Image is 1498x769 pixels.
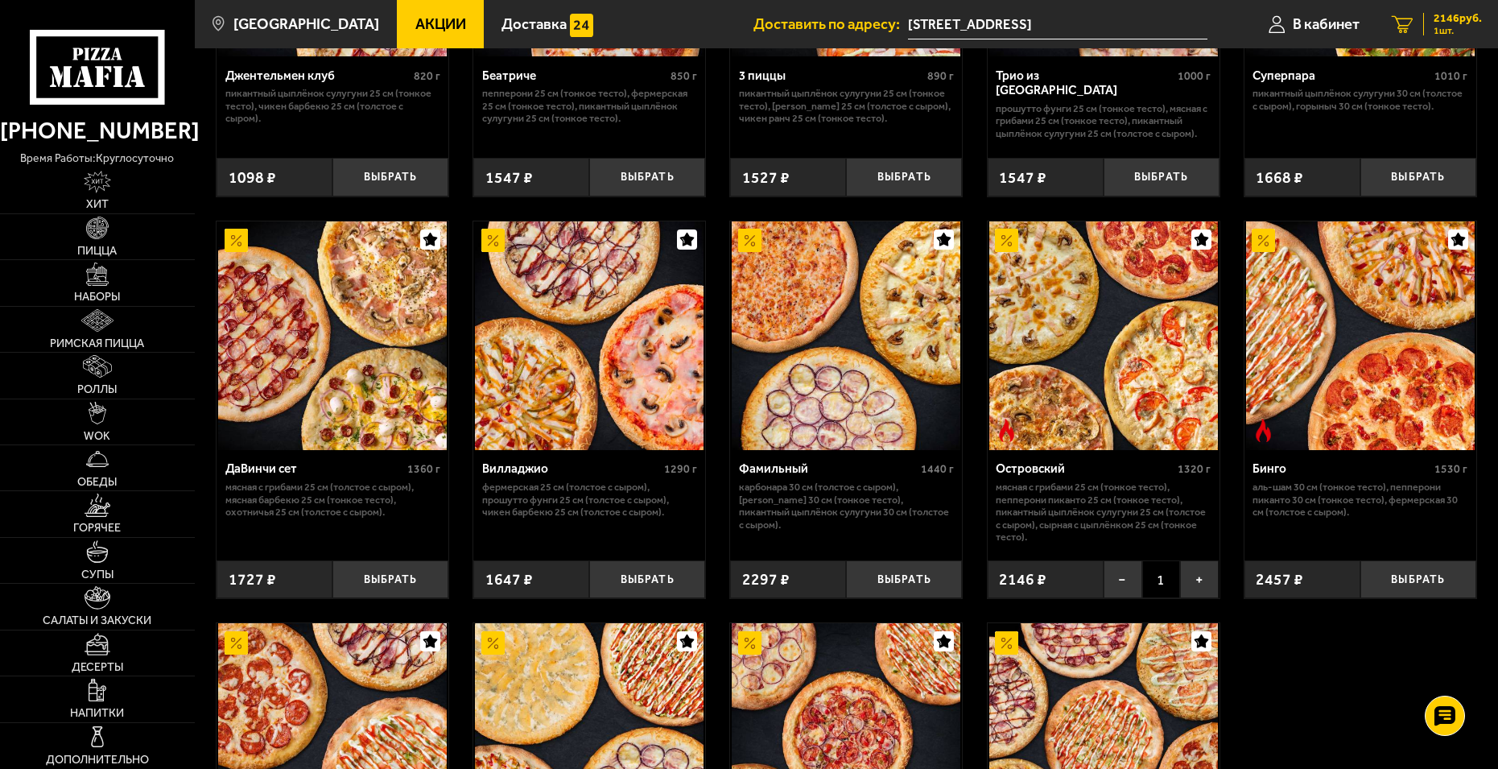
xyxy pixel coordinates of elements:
span: 2146 руб. [1434,13,1482,24]
span: 820 г [414,69,440,83]
span: Дополнительно [46,755,149,766]
div: Суперпара [1252,68,1430,84]
span: Горячее [73,523,121,534]
img: ДаВинчи сет [218,221,447,450]
span: 2146 ₽ [999,570,1046,589]
span: Обеды [77,477,117,488]
p: Пикантный цыплёнок сулугуни 25 см (тонкое тесто), Чикен Барбекю 25 см (толстое с сыром). [225,87,440,125]
span: Десерты [72,662,123,673]
span: 1098 ₽ [229,168,276,187]
div: Вилладжио [482,461,660,477]
div: Беатриче [482,68,666,84]
div: ДаВинчи сет [225,461,403,477]
button: Выбрать [589,560,705,598]
span: [GEOGRAPHIC_DATA] [233,17,379,32]
span: 1 шт. [1434,26,1482,35]
span: 1727 ₽ [229,570,276,589]
span: 1 [1142,560,1181,598]
img: Акционный [995,229,1018,252]
span: 1010 г [1434,69,1467,83]
span: Супы [81,569,113,581]
button: Выбрать [332,158,448,196]
span: Доставить по адресу: [753,17,908,32]
img: Акционный [481,229,505,252]
img: Фамильный [732,221,960,450]
img: Акционный [1252,229,1275,252]
img: Акционный [225,229,248,252]
span: Салаты и закуски [43,615,151,626]
button: Выбрать [846,158,962,196]
span: 1360 г [407,462,440,476]
input: Ваш адрес доставки [908,10,1207,39]
button: − [1104,560,1142,598]
span: Роллы [77,384,117,395]
p: Пикантный цыплёнок сулугуни 30 см (толстое с сыром), Горыныч 30 см (тонкое тесто). [1252,87,1467,112]
span: 890 г [927,69,954,83]
img: Акционный [225,631,248,655]
span: 2297 ₽ [742,570,790,589]
button: Выбрать [1360,560,1476,598]
span: 1000 г [1178,69,1211,83]
span: 1530 г [1434,462,1467,476]
img: Вилладжио [475,221,704,450]
span: Напитки [70,708,124,719]
a: АкционныйОстрое блюдоОстровский [988,221,1219,450]
span: 1320 г [1178,462,1211,476]
p: Фермерская 25 см (толстое с сыром), Прошутто Фунги 25 см (толстое с сыром), Чикен Барбекю 25 см (... [482,481,697,519]
img: Акционный [995,631,1018,655]
span: Римская пицца [50,338,144,349]
button: Выбрать [1104,158,1219,196]
p: Карбонара 30 см (толстое с сыром), [PERSON_NAME] 30 см (тонкое тесто), Пикантный цыплёнок сулугун... [739,481,954,531]
span: Наборы [74,291,120,303]
p: Мясная с грибами 25 см (тонкое тесто), Пепперони Пиканто 25 см (тонкое тесто), Пикантный цыплёнок... [996,481,1211,544]
img: Акционный [738,631,761,655]
p: Пепперони 25 см (тонкое тесто), Фермерская 25 см (тонкое тесто), Пикантный цыплёнок сулугуни 25 с... [482,87,697,125]
button: Выбрать [332,560,448,598]
img: Бинго [1246,221,1475,450]
span: 1668 ₽ [1256,168,1303,187]
div: Трио из [GEOGRAPHIC_DATA] [996,68,1174,98]
a: АкционныйВилладжио [473,221,705,450]
div: 3 пиццы [739,68,923,84]
div: Джентельмен клуб [225,68,410,84]
img: 15daf4d41897b9f0e9f617042186c801.svg [570,14,593,37]
div: Островский [996,461,1174,477]
img: Акционный [738,229,761,252]
span: Пицца [77,246,117,257]
span: 1440 г [921,462,954,476]
button: Выбрать [589,158,705,196]
span: В кабинет [1293,17,1360,32]
span: 1290 г [664,462,697,476]
p: Пикантный цыплёнок сулугуни 25 см (тонкое тесто), [PERSON_NAME] 25 см (толстое с сыром), Чикен Ра... [739,87,954,125]
span: 1647 ₽ [485,570,533,589]
img: Акционный [481,631,505,655]
span: 2457 ₽ [1256,570,1303,589]
div: Фамильный [739,461,917,477]
span: Хит [86,199,109,210]
a: АкционныйДаВинчи сет [217,221,448,450]
p: Аль-Шам 30 см (тонкое тесто), Пепперони Пиканто 30 см (тонкое тесто), Фермерская 30 см (толстое с... [1252,481,1467,519]
button: + [1180,560,1219,598]
span: Доставка [501,17,567,32]
div: Бинго [1252,461,1430,477]
img: Островский [989,221,1218,450]
a: АкционныйФамильный [730,221,962,450]
span: 1527 ₽ [742,168,790,187]
button: Выбрать [846,560,962,598]
p: Прошутто Фунги 25 см (тонкое тесто), Мясная с грибами 25 см (тонкое тесто), Пикантный цыплёнок су... [996,102,1211,140]
span: 1547 ₽ [485,168,533,187]
button: Выбрать [1360,158,1476,196]
span: WOK [84,431,110,442]
img: Острое блюдо [1252,419,1275,442]
a: АкционныйОстрое блюдоБинго [1244,221,1476,450]
span: Акции [415,17,466,32]
p: Мясная с грибами 25 см (толстое с сыром), Мясная Барбекю 25 см (тонкое тесто), Охотничья 25 см (т... [225,481,440,519]
img: Острое блюдо [995,419,1018,442]
span: 1547 ₽ [999,168,1046,187]
span: улица Белы Куна, 22к4 [908,10,1207,39]
span: 850 г [671,69,697,83]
